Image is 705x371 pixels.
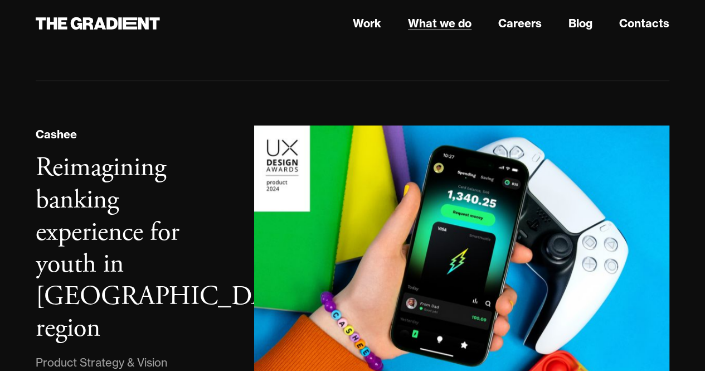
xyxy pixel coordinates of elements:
h3: Reimagining banking experience for youth in [GEOGRAPHIC_DATA] region [36,151,308,345]
a: Work [353,15,381,32]
div: Cashee [36,126,77,143]
a: Blog [568,15,592,32]
a: What we do [408,15,471,32]
a: Contacts [619,15,669,32]
a: Careers [498,15,542,32]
